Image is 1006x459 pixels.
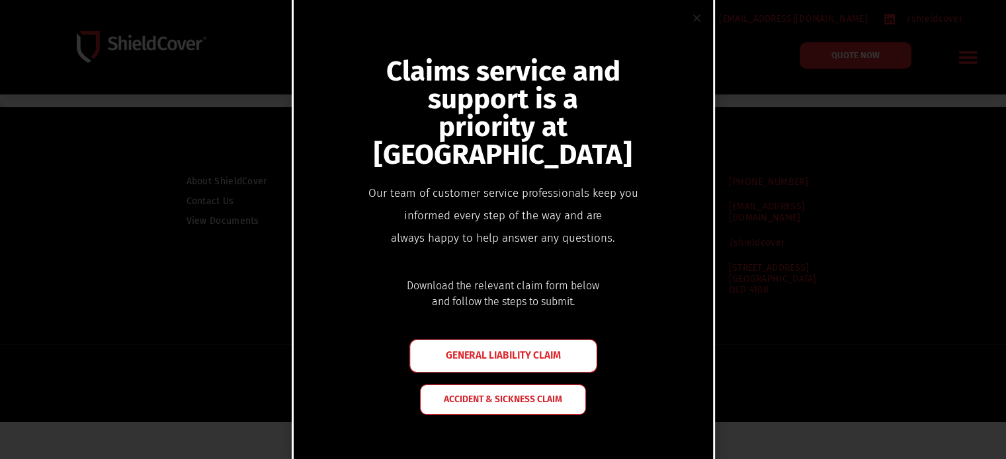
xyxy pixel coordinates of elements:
div: Download the relevant claim form below [356,278,650,310]
h5: Claims service and support is a [356,57,650,168]
div: Page 2 [356,278,650,310]
a: GENERAL LIABILITY CLAIM [409,339,597,372]
span: GENERAL LIABILITY CLAIM [446,351,561,361]
p: priority at [GEOGRAPHIC_DATA] [356,113,650,168]
a: Close [692,13,702,23]
span: Accident & Sickness Claim [444,395,562,404]
a: Accident & Sickness Claim [420,384,586,415]
p: always happy to help answer any questions. [356,227,650,250]
div: Our team of customer service professionals keep you informed every step of the way and are [356,182,650,267]
p: and follow the steps to submit. [356,294,650,310]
